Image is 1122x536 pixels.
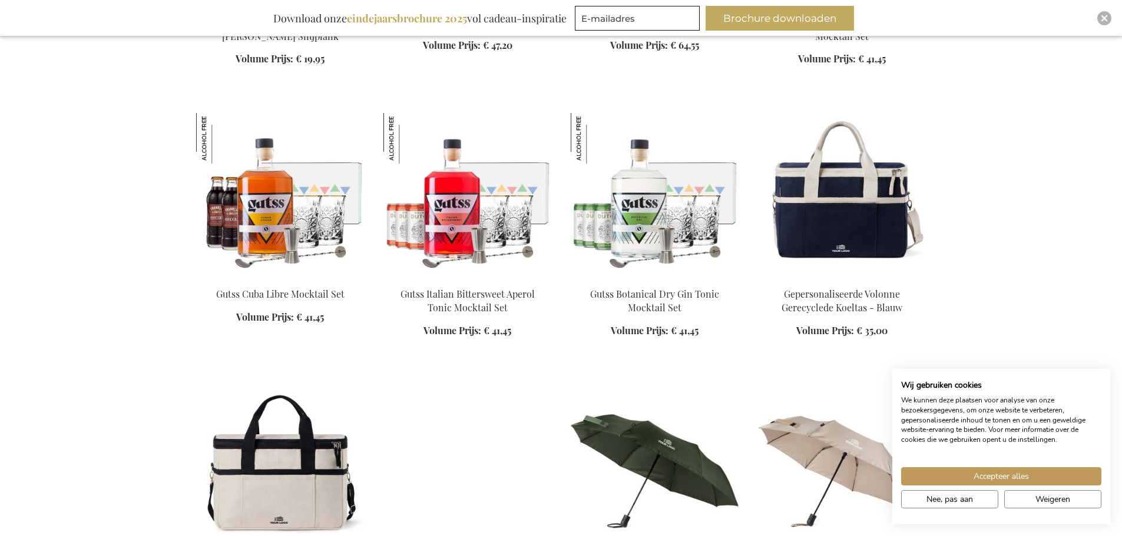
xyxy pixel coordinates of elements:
[236,311,294,323] span: Volume Prijs:
[236,52,325,66] a: Volume Prijs: € 19,95
[798,52,886,66] a: Volume Prijs: € 41,45
[222,16,339,42] a: Gepersonaliseerde [PERSON_NAME] Snijplank
[670,39,699,51] span: € 64,55
[236,52,293,65] span: Volume Prijs:
[236,311,324,324] a: Volume Prijs: € 41,45
[196,273,365,284] a: Gutss Cuba Libre Mocktail Set Gutss Cuba Libre Mocktail Set
[383,113,552,278] img: Gutss Italian Bittersweet Aperol Tonic Mocktail Set
[782,288,902,314] a: Gepersonaliseerde Volonne Gerecyclede Koeltas - Blauw
[590,288,719,314] a: Gutss Botanical Dry Gin Tonic Mocktail Set
[926,493,973,505] span: Nee, pas aan
[610,39,668,51] span: Volume Prijs:
[706,6,854,31] button: Brochure downloaden
[1004,490,1101,508] button: Alle cookies weigeren
[196,113,365,278] img: Gutss Cuba Libre Mocktail Set
[671,324,699,337] span: € 41,45
[571,113,621,164] img: Gutss Botanical Dry Gin Tonic Mocktail Set
[571,273,739,284] a: Gutss Botanical Dry Gin Tonic Mocktail Set Gutss Botanical Dry Gin Tonic Mocktail Set
[575,6,700,31] input: E-mailadres
[901,395,1101,445] p: We kunnen deze plaatsen voor analyse van onze bezoekersgegevens, om onze website te verbeteren, g...
[347,11,467,25] b: eindejaarsbrochure 2025
[483,39,512,51] span: € 47,20
[296,52,325,65] span: € 19,95
[216,288,345,300] a: Gutss Cuba Libre Mocktail Set
[901,490,998,508] button: Pas cookie voorkeuren aan
[856,324,888,337] span: € 35,00
[611,324,699,338] a: Volume Prijs: € 41,45
[383,113,434,164] img: Gutss Italian Bittersweet Aperol Tonic Mocktail Set
[858,52,886,65] span: € 41,45
[196,113,247,164] img: Gutss Cuba Libre Mocktail Set
[1097,11,1111,25] div: Close
[901,467,1101,485] button: Accepteer alle cookies
[423,39,512,52] a: Volume Prijs: € 47,20
[484,324,511,337] span: € 41,45
[610,39,699,52] a: Volume Prijs: € 64,55
[423,39,481,51] span: Volume Prijs:
[401,288,535,314] a: Gutss Italian Bittersweet Aperol Tonic Mocktail Set
[423,324,481,337] span: Volume Prijs:
[268,6,572,31] div: Download onze vol cadeau-inspiratie
[796,324,888,338] a: Volume Prijs: € 35,00
[796,324,854,337] span: Volume Prijs:
[773,16,911,42] a: Gutss Botanical Sweet Gin Tonic Mocktail Set
[296,311,324,323] span: € 41,45
[1101,15,1108,22] img: Close
[575,6,703,34] form: marketing offers and promotions
[901,380,1101,391] h2: Wij gebruiken cookies
[571,113,739,278] img: Gutss Botanical Dry Gin Tonic Mocktail Set
[758,273,926,284] a: Gepersonaliseerde Volonne Gerecyclede Koeltas - Blauw
[611,324,668,337] span: Volume Prijs:
[1035,493,1070,505] span: Weigeren
[423,324,511,338] a: Volume Prijs: € 41,45
[798,52,856,65] span: Volume Prijs:
[758,113,926,278] img: Gepersonaliseerde Volonne Gerecyclede Koeltas - Blauw
[383,273,552,284] a: Gutss Italian Bittersweet Aperol Tonic Mocktail Set Gutss Italian Bittersweet Aperol Tonic Mockta...
[974,470,1029,482] span: Accepteer alles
